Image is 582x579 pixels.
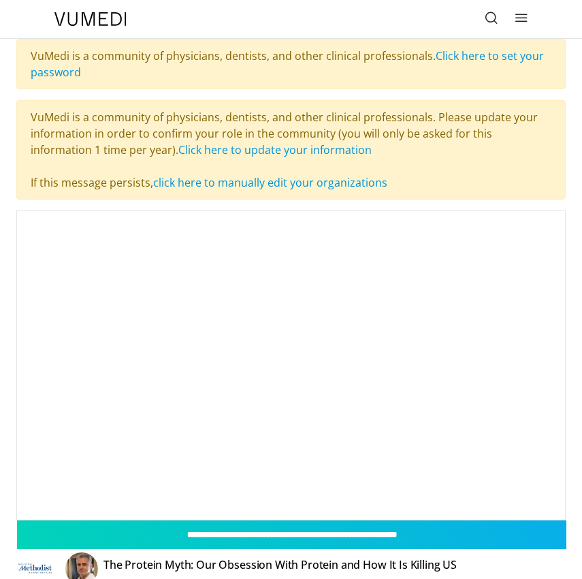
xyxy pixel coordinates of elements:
[16,39,566,89] div: VuMedi is a community of physicians, dentists, and other clinical professionals.
[17,211,565,520] video-js: Video Player
[178,142,372,157] a: Click here to update your information
[54,12,127,26] img: VuMedi Logo
[16,100,566,200] div: VuMedi is a community of physicians, dentists, and other clinical professionals. Please update yo...
[153,175,387,190] a: click here to manually edit your organizations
